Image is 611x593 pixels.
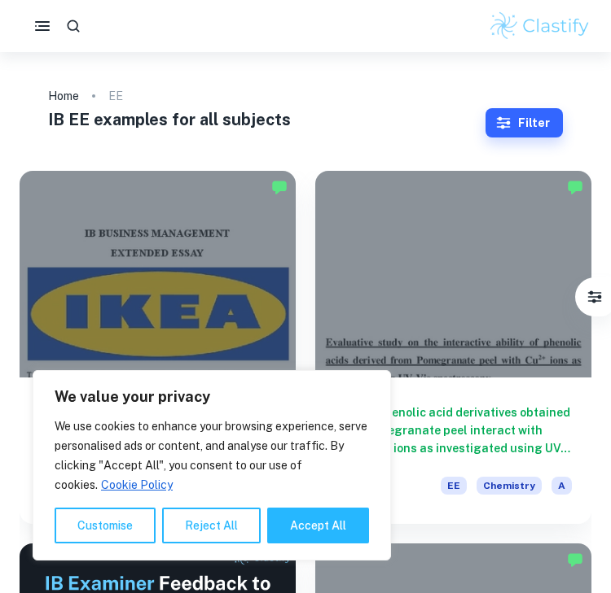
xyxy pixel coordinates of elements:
[20,171,296,524] a: To what extent have [PERSON_NAME]'s in-store retailtainment strategies contributed to enhancing b...
[55,416,369,495] p: We use cookies to enhance your browsing experience, serve personalised ads or content, and analys...
[55,508,156,543] button: Customise
[33,370,391,560] div: We value your privacy
[48,107,486,132] h1: IB EE examples for all subjects
[162,508,261,543] button: Reject All
[271,179,288,195] img: Marked
[108,87,123,105] p: EE
[552,477,572,495] span: A
[441,477,467,495] span: EE
[477,477,542,495] span: Chemistry
[100,477,174,492] a: Cookie Policy
[567,552,583,568] img: Marked
[48,85,79,107] a: Home
[267,508,369,543] button: Accept All
[567,179,583,195] img: Marked
[55,387,369,407] p: We value your privacy
[315,171,591,524] a: How do phenolic acid derivatives obtained from pomegranate peel interact with copper (II) ions as...
[488,10,591,42] img: Clastify logo
[578,281,611,313] button: Filter
[486,108,563,137] button: Filter
[335,403,572,457] h6: How do phenolic acid derivatives obtained from pomegranate peel interact with copper (II) ions as...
